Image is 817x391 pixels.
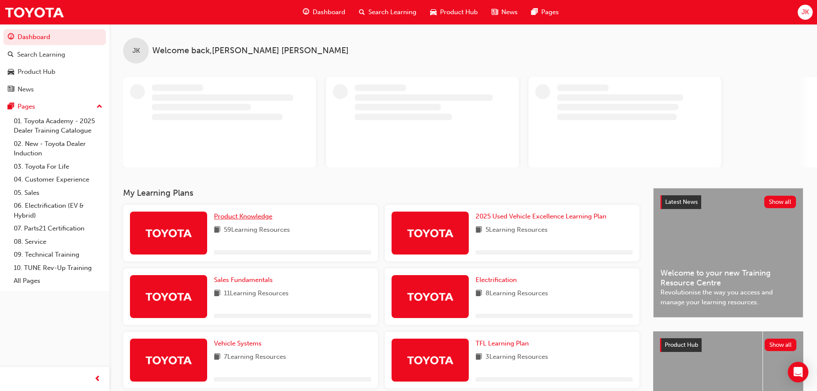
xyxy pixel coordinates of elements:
span: search-icon [359,7,365,18]
a: 02. New - Toyota Dealer Induction [10,137,106,160]
div: Open Intercom Messenger [788,362,808,382]
span: Pages [541,7,559,17]
div: Product Hub [18,67,55,77]
div: News [18,85,34,94]
a: Latest NewsShow all [660,195,796,209]
span: book-icon [476,288,482,299]
img: Trak [145,352,192,367]
a: Product Hub [3,64,106,80]
span: news-icon [8,86,14,94]
span: News [501,7,518,17]
span: search-icon [8,51,14,59]
a: 07. Parts21 Certification [10,222,106,235]
span: Latest News [665,198,698,206]
div: Search Learning [17,50,65,60]
span: pages-icon [531,7,538,18]
a: 04. Customer Experience [10,173,106,186]
span: Search Learning [368,7,416,17]
button: JK [798,5,813,20]
span: guage-icon [8,33,14,41]
a: TFL Learning Plan [476,339,532,349]
span: Sales Fundamentals [214,276,273,284]
span: Product Knowledge [214,212,272,220]
span: pages-icon [8,103,14,111]
span: Revolutionise the way you access and manage your learning resources. [660,288,796,307]
span: guage-icon [303,7,309,18]
span: Welcome back , [PERSON_NAME] [PERSON_NAME] [152,46,349,56]
span: Welcome to your new Training Resource Centre [660,268,796,288]
span: JK [133,46,140,56]
img: Trak [145,225,192,240]
span: 3 Learning Resources [485,352,548,363]
a: 01. Toyota Academy - 2025 Dealer Training Catalogue [10,115,106,137]
a: guage-iconDashboard [296,3,352,21]
span: 2025 Used Vehicle Excellence Learning Plan [476,212,606,220]
span: book-icon [214,352,220,363]
a: search-iconSearch Learning [352,3,423,21]
img: Trak [407,289,454,304]
span: JK [802,7,809,17]
a: Latest NewsShow allWelcome to your new Training Resource CentreRevolutionise the way you access a... [653,188,803,318]
span: 11 Learning Resources [224,288,289,299]
span: 7 Learning Resources [224,352,286,363]
span: Electrification [476,276,517,284]
span: news-icon [491,7,498,18]
a: 05. Sales [10,186,106,200]
span: Product Hub [665,341,698,349]
span: book-icon [476,225,482,236]
span: up-icon [96,101,103,112]
span: TFL Learning Plan [476,339,529,347]
button: Pages [3,99,106,115]
a: 03. Toyota For Life [10,160,106,173]
span: Vehicle Systems [214,339,262,347]
span: 8 Learning Resources [485,288,548,299]
a: 2025 Used Vehicle Excellence Learning Plan [476,212,610,221]
span: car-icon [430,7,437,18]
img: Trak [4,3,64,22]
a: Search Learning [3,47,106,63]
a: Product Knowledge [214,212,276,221]
img: Trak [407,352,454,367]
a: car-iconProduct Hub [423,3,485,21]
a: news-iconNews [485,3,525,21]
img: Trak [145,289,192,304]
a: Dashboard [3,29,106,45]
a: 06. Electrification (EV & Hybrid) [10,199,106,222]
a: Product HubShow all [660,338,796,352]
div: Pages [18,102,35,112]
a: Vehicle Systems [214,339,265,349]
a: Sales Fundamentals [214,275,276,285]
a: 09. Technical Training [10,248,106,261]
a: All Pages [10,274,106,288]
a: 10. TUNE Rev-Up Training [10,261,106,275]
span: book-icon [214,288,220,299]
a: Electrification [476,275,520,285]
span: Dashboard [313,7,345,17]
h3: My Learning Plans [123,188,639,198]
span: Product Hub [440,7,478,17]
a: 08. Service [10,235,106,249]
span: prev-icon [94,374,101,385]
button: DashboardSearch LearningProduct HubNews [3,27,106,99]
span: car-icon [8,68,14,76]
span: 59 Learning Resources [224,225,290,236]
button: Show all [764,196,796,208]
button: Show all [765,339,797,351]
a: News [3,82,106,97]
a: pages-iconPages [525,3,566,21]
img: Trak [407,225,454,240]
span: book-icon [476,352,482,363]
span: book-icon [214,225,220,236]
span: 5 Learning Resources [485,225,548,236]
